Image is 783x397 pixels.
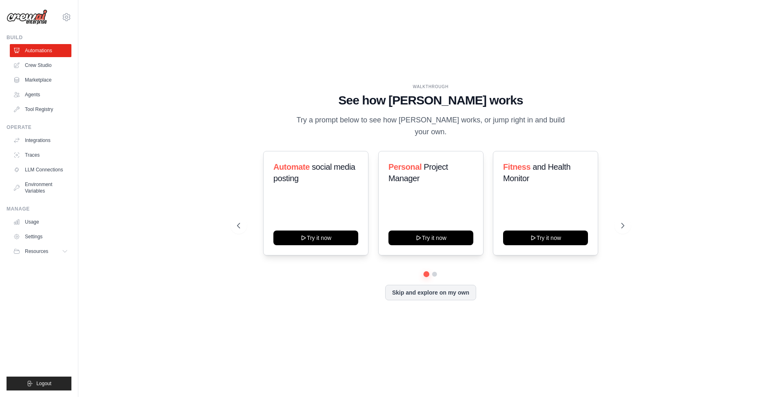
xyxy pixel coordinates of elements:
a: Crew Studio [10,59,71,72]
img: Logo [7,9,47,25]
a: Agents [10,88,71,101]
button: Resources [10,245,71,258]
button: Logout [7,377,71,390]
button: Skip and explore on my own [385,285,476,300]
a: Tool Registry [10,103,71,116]
a: Settings [10,230,71,243]
a: Traces [10,149,71,162]
span: and Health Monitor [503,162,570,183]
span: Project Manager [388,162,448,183]
a: Marketplace [10,73,71,86]
a: Usage [10,215,71,228]
span: Resources [25,248,48,255]
div: Build [7,34,71,41]
a: LLM Connections [10,163,71,176]
span: Personal [388,162,421,171]
span: Fitness [503,162,530,171]
a: Integrations [10,134,71,147]
h1: See how [PERSON_NAME] works [237,93,625,108]
span: Automate [273,162,310,171]
p: Try a prompt below to see how [PERSON_NAME] works, or jump right in and build your own. [293,114,568,138]
div: WALKTHROUGH [237,84,625,90]
span: Logout [36,380,51,387]
div: Manage [7,206,71,212]
button: Try it now [503,231,588,245]
span: social media posting [273,162,355,183]
a: Automations [10,44,71,57]
button: Try it now [388,231,473,245]
div: Operate [7,124,71,131]
a: Environment Variables [10,178,71,197]
button: Try it now [273,231,358,245]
